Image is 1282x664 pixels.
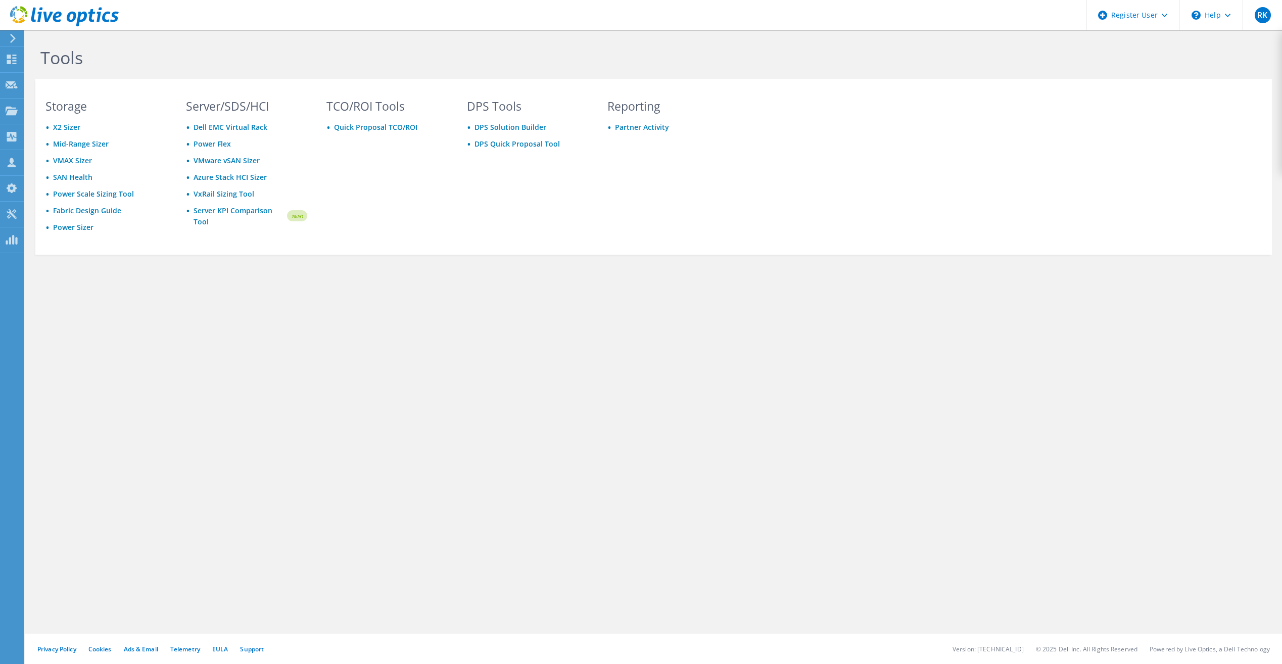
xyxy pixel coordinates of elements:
a: Support [240,645,264,653]
a: X2 Sizer [53,122,80,132]
h3: TCO/ROI Tools [326,101,448,112]
a: SAN Health [53,172,92,182]
a: Dell EMC Virtual Rack [194,122,267,132]
a: Power Sizer [53,222,93,232]
span: RK [1255,7,1271,23]
a: Privacy Policy [37,645,76,653]
a: Power Flex [194,139,231,149]
a: Server KPI Comparison Tool [194,205,286,227]
a: VMAX Sizer [53,156,92,165]
h3: Storage [45,101,167,112]
h1: Tools [40,47,723,68]
a: Power Scale Sizing Tool [53,189,134,199]
a: Cookies [88,645,112,653]
a: Azure Stack HCI Sizer [194,172,267,182]
a: DPS Quick Proposal Tool [474,139,560,149]
a: DPS Solution Builder [474,122,546,132]
a: Quick Proposal TCO/ROI [334,122,417,132]
h3: Server/SDS/HCI [186,101,307,112]
a: EULA [212,645,228,653]
a: Ads & Email [124,645,158,653]
li: Powered by Live Optics, a Dell Technology [1150,645,1270,653]
h3: DPS Tools [467,101,588,112]
img: new-badge.svg [286,204,307,228]
a: Fabric Design Guide [53,206,121,215]
a: Partner Activity [615,122,669,132]
li: © 2025 Dell Inc. All Rights Reserved [1036,645,1137,653]
li: Version: [TECHNICAL_ID] [953,645,1024,653]
h3: Reporting [607,101,729,112]
a: VxRail Sizing Tool [194,189,254,199]
a: VMware vSAN Sizer [194,156,260,165]
svg: \n [1192,11,1201,20]
a: Mid-Range Sizer [53,139,109,149]
a: Telemetry [170,645,200,653]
